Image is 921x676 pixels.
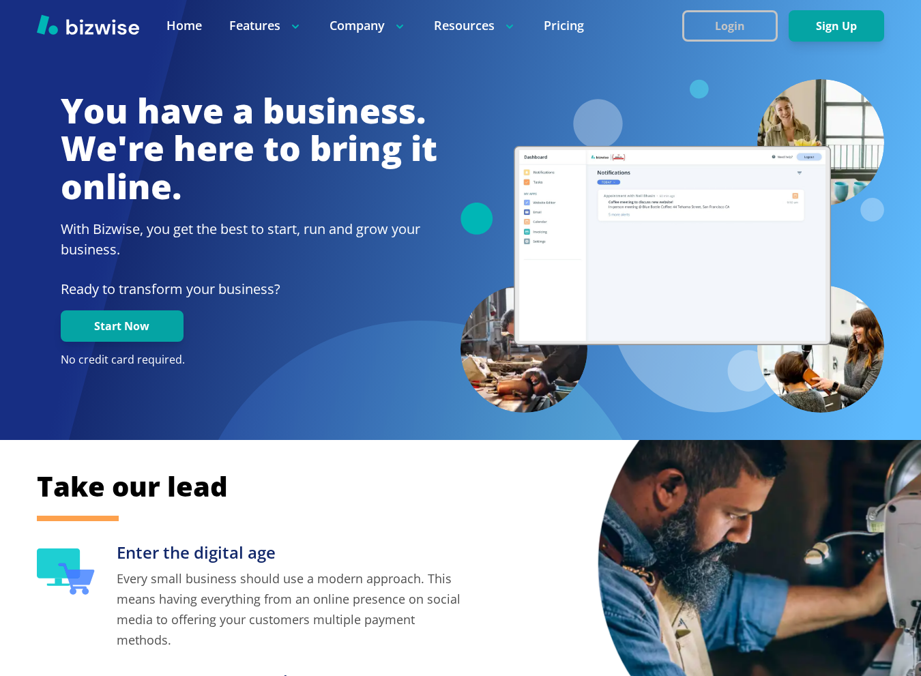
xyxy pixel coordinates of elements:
[434,17,516,34] p: Resources
[37,14,139,35] img: Bizwise Logo
[61,279,437,299] p: Ready to transform your business?
[789,10,884,42] button: Sign Up
[61,92,437,206] h1: You have a business. We're here to bring it online.
[61,320,184,333] a: Start Now
[117,568,460,650] p: Every small business should use a modern approach. This means having everything from an online pr...
[166,17,202,34] a: Home
[682,10,778,42] button: Login
[229,17,302,34] p: Features
[61,353,437,368] p: No credit card required.
[117,542,460,564] h3: Enter the digital age
[37,548,95,595] img: Enter the digital age Icon
[682,20,789,33] a: Login
[330,17,407,34] p: Company
[789,20,884,33] a: Sign Up
[61,310,184,342] button: Start Now
[37,468,884,505] h2: Take our lead
[544,17,584,34] a: Pricing
[61,219,437,260] h2: With Bizwise, you get the best to start, run and grow your business.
